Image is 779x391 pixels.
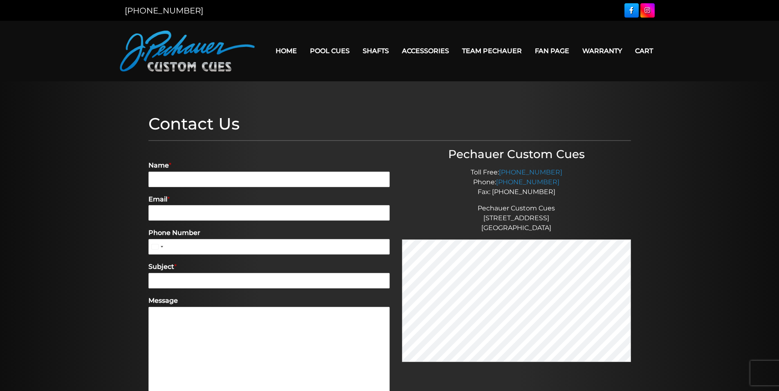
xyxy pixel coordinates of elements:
a: Cart [629,40,660,61]
a: Team Pechauer [456,40,528,61]
label: Email [148,195,390,204]
h3: Pechauer Custom Cues [402,147,631,161]
a: [PHONE_NUMBER] [125,6,203,16]
a: Home [269,40,303,61]
a: [PHONE_NUMBER] [499,168,562,176]
a: Shafts [356,40,395,61]
a: Pool Cues [303,40,356,61]
a: Fan Page [528,40,576,61]
label: Message [148,297,390,305]
p: Pechauer Custom Cues [STREET_ADDRESS] [GEOGRAPHIC_DATA] [402,203,631,233]
label: Phone Number [148,229,390,237]
label: Subject [148,263,390,271]
a: [PHONE_NUMBER] [496,178,559,186]
p: Toll Free: Phone: Fax: [PHONE_NUMBER] [402,168,631,197]
a: Accessories [395,40,456,61]
label: Name [148,161,390,170]
h1: Contact Us [148,114,631,134]
a: Warranty [576,40,629,61]
input: Phone Number [148,239,390,255]
button: Selected country [148,239,166,255]
img: Pechauer Custom Cues [120,31,255,71]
